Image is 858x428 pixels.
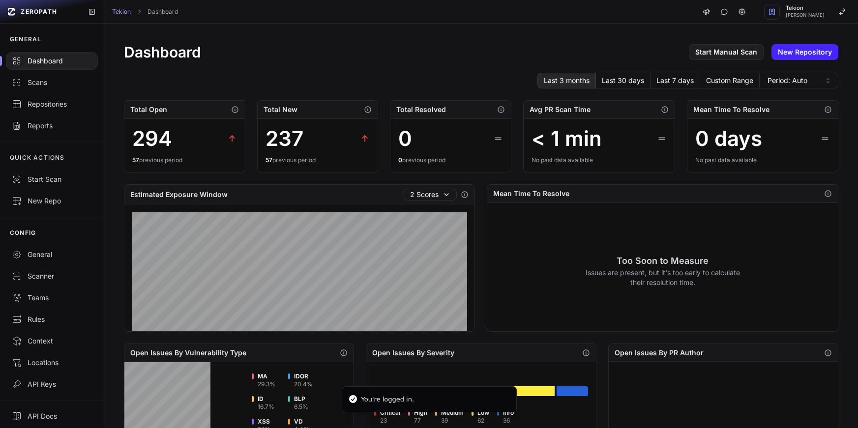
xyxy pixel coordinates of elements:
[124,43,201,61] h1: Dashboard
[503,417,514,425] div: 36
[380,409,400,417] span: Critical
[532,156,666,164] div: No past data available
[12,56,92,66] div: Dashboard
[651,73,700,88] button: Last 7 days
[372,348,454,358] h2: Open Issues By Severity
[266,156,370,164] div: previous period
[132,156,139,164] span: 57
[12,78,92,87] div: Scans
[404,189,457,200] button: 2 Scores
[693,105,769,114] h2: Mean Time To Resolve
[294,380,313,388] div: 20.4 %
[148,8,178,16] a: Dashboard
[477,409,489,417] span: Low
[537,73,596,88] button: Last 3 months
[136,8,143,15] svg: chevron right,
[12,336,92,346] div: Context
[396,105,446,114] h2: Total Resolved
[258,380,275,388] div: 29.3 %
[294,395,308,403] span: BLP
[10,229,36,237] p: CONFIG
[585,254,740,268] h3: Too Soon to Measure
[700,73,760,88] button: Custom Range
[414,409,427,417] span: High
[266,127,303,150] div: 237
[12,271,92,281] div: Scanner
[294,418,309,426] span: VD
[398,127,412,150] div: 0
[532,127,602,150] div: < 1 min
[503,409,514,417] span: Info
[132,127,172,150] div: 294
[12,379,92,389] div: API Keys
[12,293,92,303] div: Teams
[596,73,651,88] button: Last 30 days
[768,76,807,86] span: Period: Auto
[294,403,308,411] div: 6.5 %
[21,8,57,16] span: ZEROPATH
[130,348,246,358] h2: Open Issues By Vulnerability Type
[441,417,464,425] div: 39
[12,358,92,368] div: Locations
[258,372,275,380] span: MA
[398,156,402,164] span: 0
[112,8,178,16] nav: breadcrumb
[12,250,92,259] div: General
[12,174,92,184] div: Start Scan
[258,418,270,426] span: XSS
[12,411,92,421] div: API Docs
[585,268,740,287] p: Issues are present, but it's too early to calculate their resolution time.
[786,5,825,11] span: Tekion
[130,105,167,114] h2: Total Open
[398,156,503,164] div: previous period
[361,395,414,404] div: You're logged in.
[132,156,237,164] div: previous period
[824,77,832,85] svg: caret sort,
[414,417,427,425] div: 77
[615,348,704,358] h2: Open Issues By PR Author
[695,156,830,164] div: No past data available
[266,156,272,164] span: 57
[557,386,588,396] div: Go to issues list
[130,190,228,200] h2: Estimated Exposure Window
[294,372,313,380] span: IDOR
[771,44,838,60] a: New Repository
[12,196,92,206] div: New Repo
[258,395,274,403] span: ID
[10,35,41,43] p: GENERAL
[264,105,297,114] h2: Total New
[530,105,591,114] h2: Avg PR Scan Time
[689,44,764,60] a: Start Manual Scan
[10,154,65,162] p: QUICK ACTIONS
[4,4,80,20] a: ZEROPATH
[112,8,131,16] a: Tekion
[12,314,92,324] div: Rules
[501,386,555,396] div: Go to issues list
[258,403,274,411] div: 16.7 %
[12,99,92,109] div: Repositories
[786,13,825,18] span: [PERSON_NAME]
[695,127,762,150] div: 0 days
[493,189,569,199] h2: Mean Time To Resolve
[477,417,489,425] div: 62
[441,409,464,417] span: Medium
[380,417,400,425] div: 23
[12,121,92,131] div: Reports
